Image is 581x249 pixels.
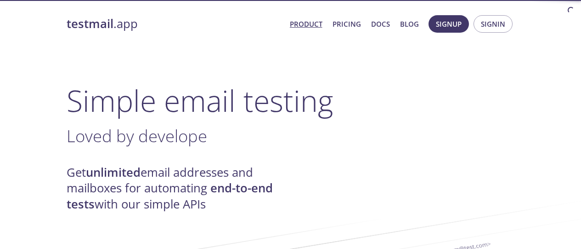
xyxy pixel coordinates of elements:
strong: unlimited [86,164,141,180]
button: Signup [429,15,469,33]
span: Signup [436,18,462,30]
span: Loved by develope [67,124,207,147]
a: Pricing [333,18,361,30]
span: Signin [481,18,505,30]
a: Docs [371,18,390,30]
a: testmail.app [67,16,282,32]
a: Blog [400,18,419,30]
a: Product [290,18,322,30]
strong: testmail [67,16,113,32]
strong: end-to-end tests [67,180,273,212]
h4: Get email addresses and mailboxes for automating with our simple APIs [67,165,291,212]
h1: Simple email testing [67,83,515,118]
button: Signin [474,15,513,33]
